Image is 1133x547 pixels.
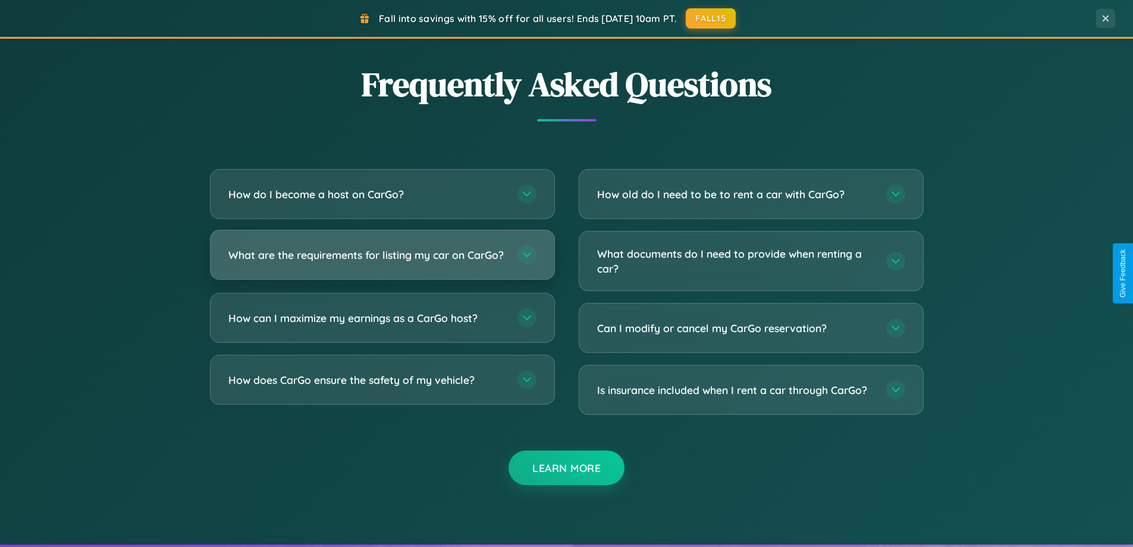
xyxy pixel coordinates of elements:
[686,8,736,29] button: FALL15
[597,383,874,398] h3: Is insurance included when I rent a car through CarGo?
[509,451,624,485] button: Learn More
[228,248,506,262] h3: What are the requirements for listing my car on CarGo?
[228,373,506,387] h3: How does CarGo ensure the safety of my vehicle?
[597,246,874,276] h3: What documents do I need to provide when renting a car?
[228,311,506,326] h3: How can I maximize my earnings as a CarGo host?
[210,61,924,107] h2: Frequently Asked Questions
[1119,249,1127,298] div: Give Feedback
[228,187,506,202] h3: How do I become a host on CarGo?
[379,12,677,24] span: Fall into savings with 15% off for all users! Ends [DATE] 10am PT.
[597,321,874,336] h3: Can I modify or cancel my CarGo reservation?
[597,187,874,202] h3: How old do I need to be to rent a car with CarGo?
